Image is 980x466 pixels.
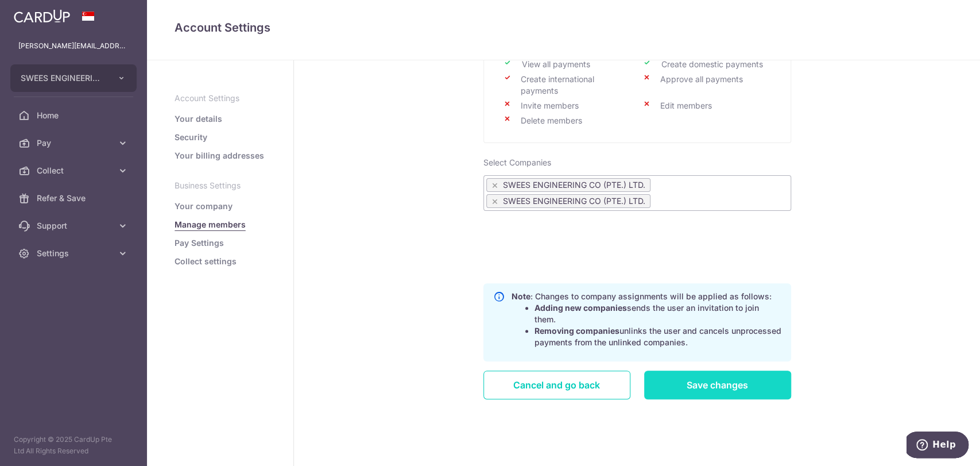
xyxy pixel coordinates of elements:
p: [PERSON_NAME][EMAIL_ADDRESS][DOMAIN_NAME] [18,40,129,52]
span: Refer & Save [37,192,113,204]
span: Create domestic payments [643,59,763,70]
span: Help [26,8,49,18]
b: Removing companies [534,326,619,336]
span: Delete members [503,115,582,126]
input: Save changes [644,371,791,399]
span: × [491,180,498,190]
img: CardUp [14,9,70,23]
span: Edit members [643,100,712,111]
span: View all payments [503,59,590,70]
span: SWEES ENGINEERING CO (PTE.) LTD. [21,72,106,84]
span: Settings [37,248,113,259]
li: unlinks the user and cancels unprocessed payments from the unlinked companies. [534,325,781,348]
a: Your company [175,201,233,212]
li: sends the user an invitation to join them. [534,302,781,325]
b: Adding new companies [534,303,627,313]
span: Invite members [503,100,579,111]
span: Collect [37,165,113,176]
a: Cancel and go back [483,371,630,399]
iframe: Opens a widget where you can find more information [907,432,969,460]
span: Approve all payments [643,74,743,85]
a: Manage members [175,219,246,230]
span: Create international payments [503,74,632,97]
p: Business Settings [175,180,266,191]
div: : Changes to company assignments will be applied as follows: [512,291,781,354]
span: Pay [37,137,113,149]
button: SWEES ENGINEERING CO (PTE.) LTD. [10,64,137,92]
li: SWEES ENGINEERING CO (PTE.) LTD. [486,178,650,192]
a: Pay Settings [175,237,224,249]
label: Select Companies [483,157,551,168]
span: × [491,196,498,206]
iframe: reCAPTCHA [550,225,725,269]
a: Security [175,132,207,143]
a: Your billing addresses [175,150,264,161]
h4: Account Settings [175,18,952,37]
a: Collect settings [175,256,237,267]
b: Note [512,291,530,301]
span: Support [37,220,113,232]
span: Home [37,110,113,121]
p: Account Settings [175,93,266,104]
li: SWEES ENGINEERING CO (PTE.) LTD. [486,194,650,208]
a: Your details [175,113,222,125]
